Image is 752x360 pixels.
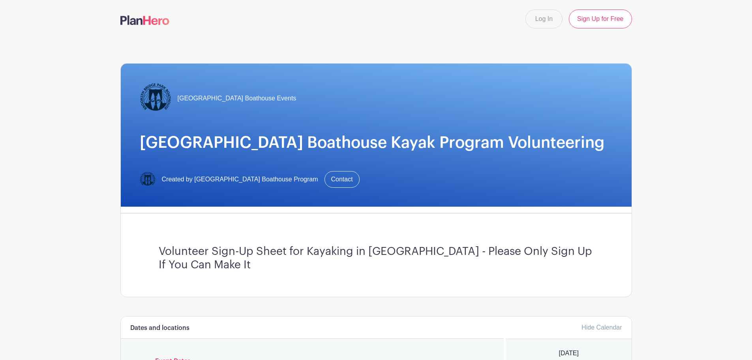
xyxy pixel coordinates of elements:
img: Logo-Title.png [140,83,171,114]
a: Log In [525,9,563,28]
img: logo-507f7623f17ff9eddc593b1ce0a138ce2505c220e1c5a4e2b4648c50719b7d32.svg [120,15,169,25]
a: Hide Calendar [581,324,622,331]
h3: Volunteer Sign-Up Sheet for Kayaking in [GEOGRAPHIC_DATA] - Please Only Sign Up If You Can Make It [159,245,594,271]
h1: [GEOGRAPHIC_DATA] Boathouse Kayak Program Volunteering [140,133,613,152]
a: Contact [324,171,360,188]
span: [DATE] [559,349,579,358]
h6: Dates and locations [130,324,189,332]
img: Logo-Title.png [140,172,156,187]
span: Created by [GEOGRAPHIC_DATA] Boathouse Program [162,175,318,184]
a: Sign Up for Free [569,9,632,28]
span: [GEOGRAPHIC_DATA] Boathouse Events [178,94,296,103]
